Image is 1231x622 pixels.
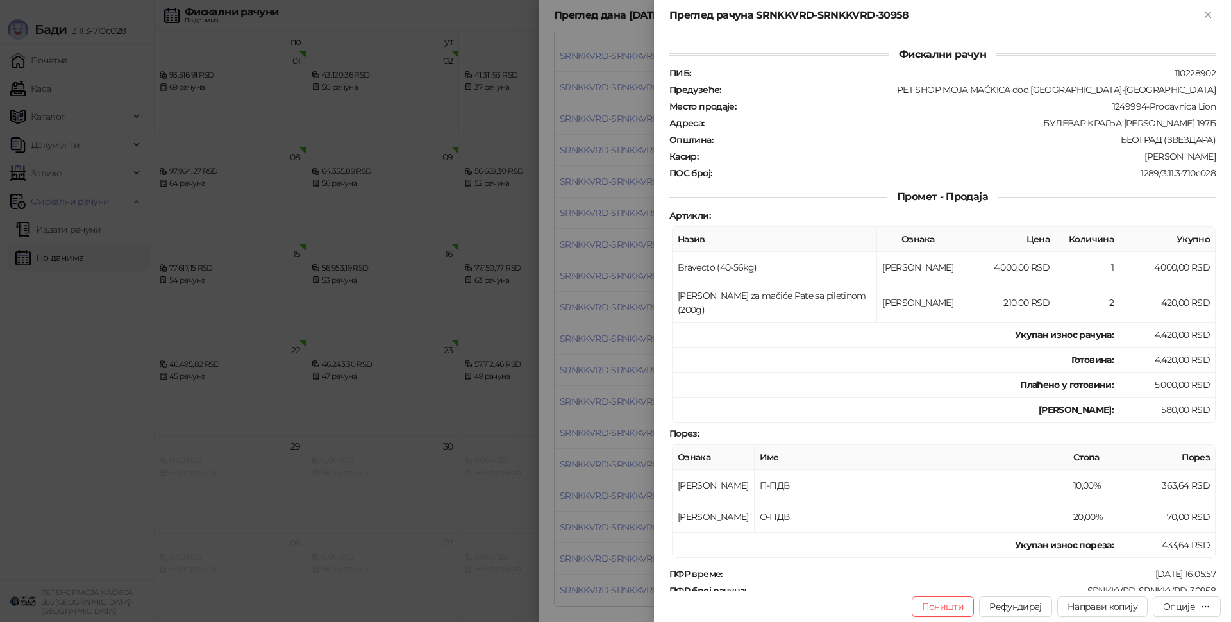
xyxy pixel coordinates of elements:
[1055,252,1119,283] td: 1
[724,568,1217,580] div: [DATE] 16:05:57
[737,101,1217,112] div: 1249994-Prodavnica Lion
[1119,445,1216,470] th: Порез
[1015,329,1114,340] strong: Укупан износ рачуна :
[699,151,1217,162] div: [PERSON_NAME]
[669,67,691,79] strong: ПИБ :
[1068,501,1119,533] td: 20,00%
[1119,373,1216,398] td: 5.000,00 RSD
[692,67,1217,79] div: 110228902
[713,167,1217,179] div: 1289/3.11.3-710c028
[669,167,712,179] strong: ПОС број :
[877,252,959,283] td: [PERSON_NAME]
[1119,283,1216,323] td: 420,00 RSD
[1119,533,1216,558] td: 433,64 RSD
[1119,227,1216,252] th: Укупно
[669,134,713,146] strong: Општина :
[959,252,1055,283] td: 4.000,00 RSD
[889,48,996,60] span: Фискални рачун
[755,445,1068,470] th: Име
[714,134,1217,146] div: БЕОГРАД (ЗВЕЗДАРА)
[669,84,721,96] strong: Предузеће :
[1057,596,1148,617] button: Направи копију
[673,445,755,470] th: Ознака
[1119,252,1216,283] td: 4.000,00 RSD
[748,585,1217,596] div: SRNKKVRD-SRNKKVRD-30958
[959,227,1055,252] th: Цена
[673,470,755,501] td: [PERSON_NAME]
[673,252,877,283] td: Bravecto (40-56kg)
[877,227,959,252] th: Ознака
[887,190,998,203] span: Промет - Продаја
[1119,323,1216,348] td: 4.420,00 RSD
[1055,227,1119,252] th: Количина
[673,283,877,323] td: [PERSON_NAME] za mačiće Pate sa piletinom (200g)
[1039,404,1114,416] strong: [PERSON_NAME]:
[1163,601,1195,612] div: Опције
[669,151,698,162] strong: Касир :
[706,117,1217,129] div: БУЛЕВАР КРАЉА [PERSON_NAME] 197Б
[673,501,755,533] td: [PERSON_NAME]
[669,428,699,439] strong: Порез :
[669,8,1200,23] div: Преглед рачуна SRNKKVRD-SRNKKVRD-30958
[755,470,1068,501] td: П-ПДВ
[1119,398,1216,423] td: 580,00 RSD
[723,84,1217,96] div: PET SHOP MOJA MAČKICA doo [GEOGRAPHIC_DATA]-[GEOGRAPHIC_DATA]
[673,227,877,252] th: Назив
[1119,348,1216,373] td: 4.420,00 RSD
[1055,283,1119,323] td: 2
[1071,354,1114,366] strong: Готовина :
[1068,601,1137,612] span: Направи копију
[1015,539,1114,551] strong: Укупан износ пореза:
[912,596,975,617] button: Поништи
[979,596,1052,617] button: Рефундирај
[669,568,723,580] strong: ПФР време :
[1153,596,1221,617] button: Опције
[959,283,1055,323] td: 210,00 RSD
[1119,470,1216,501] td: 363,64 RSD
[1200,8,1216,23] button: Close
[669,117,705,129] strong: Адреса :
[877,283,959,323] td: [PERSON_NAME]
[669,585,746,596] strong: ПФР број рачуна :
[1119,501,1216,533] td: 70,00 RSD
[1068,445,1119,470] th: Стопа
[669,210,710,221] strong: Артикли :
[1068,470,1119,501] td: 10,00%
[1020,379,1114,391] strong: Плаћено у готовини:
[669,101,736,112] strong: Место продаје :
[755,501,1068,533] td: О-ПДВ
